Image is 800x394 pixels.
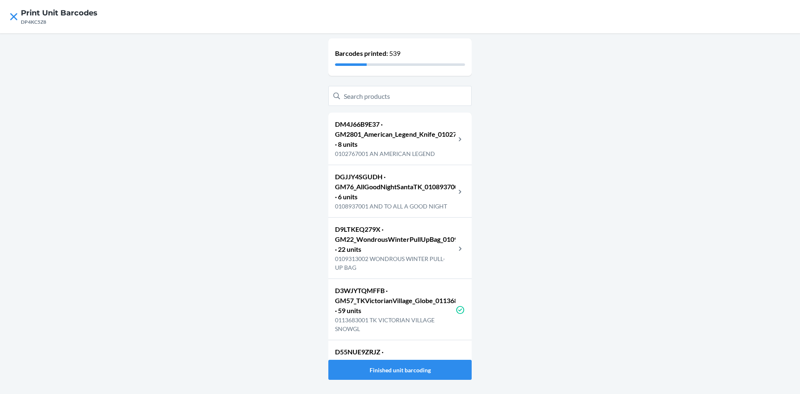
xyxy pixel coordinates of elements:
span: 539 [389,49,400,57]
p: 0109313002 WONDROUS WINTER PULL-UP BAG [335,254,455,272]
h4: Print Unit Barcodes [21,8,97,18]
p: 0113683001 TK VICTORIAN VILLAGE SNOWGL [335,316,455,333]
div: DP4KC5Z8 [21,18,97,26]
p: Barcodes printed: [335,48,465,58]
p: D9LTKEQ279X · GM22_WondrousWinterPullUpBag_0109313002 · 22 units [335,224,455,254]
p: 0108937001 AND TO ALL A GOOD NIGHT [335,202,455,211]
p: 0102767001 AN AMERICAN LEGEND [335,149,455,158]
input: Search products [328,86,472,106]
p: D3WJYTQMFFB · GM57_TKVictorianVillage_Globe_0113683001 · 59 units [335,286,455,316]
p: D55NUE9ZRJZ · GM40_Treetop_Mastery_Eagle_0114218001 · 6 units [335,347,455,377]
p: DM4J66B9E37 · GM2801_American_Legend_Knife_0102767001 · 8 units [335,119,455,149]
p: DGJJY4SGUDH · GM76_AllGoodNightSantaTK_0108937001 · 6 units [335,172,455,202]
button: Finished unit barcoding [328,360,472,380]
